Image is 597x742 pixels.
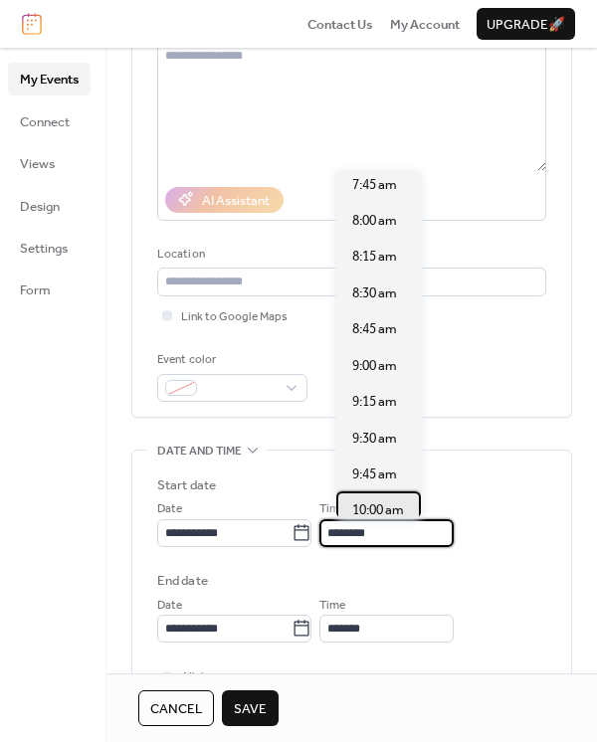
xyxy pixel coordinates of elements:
[20,154,55,174] span: Views
[157,596,182,616] span: Date
[8,232,91,264] a: Settings
[20,239,68,259] span: Settings
[8,147,91,179] a: Views
[157,499,182,519] span: Date
[352,356,397,376] span: 9:00 am
[352,500,404,520] span: 10:00 am
[157,475,216,495] div: Start date
[20,70,79,90] span: My Events
[20,112,70,132] span: Connect
[8,63,91,94] a: My Events
[307,14,373,34] a: Contact Us
[390,14,460,34] a: My Account
[138,690,214,726] button: Cancel
[477,8,575,40] button: Upgrade🚀
[181,307,288,327] span: Link to Google Maps
[157,571,208,591] div: End date
[352,283,397,303] span: 8:30 am
[157,245,542,265] div: Location
[352,211,397,231] span: 8:00 am
[234,699,267,719] span: Save
[8,105,91,137] a: Connect
[307,15,373,35] span: Contact Us
[352,392,397,412] span: 9:15 am
[181,667,216,687] span: All day
[20,280,51,300] span: Form
[352,429,397,449] span: 9:30 am
[8,274,91,305] a: Form
[352,247,397,267] span: 8:15 am
[22,13,42,35] img: logo
[352,319,397,339] span: 8:45 am
[352,464,397,484] span: 9:45 am
[157,442,242,462] span: Date and time
[150,699,202,719] span: Cancel
[157,350,303,370] div: Event color
[20,197,60,217] span: Design
[319,596,345,616] span: Time
[390,15,460,35] span: My Account
[487,15,565,35] span: Upgrade 🚀
[222,690,279,726] button: Save
[319,499,345,519] span: Time
[352,175,397,195] span: 7:45 am
[8,190,91,222] a: Design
